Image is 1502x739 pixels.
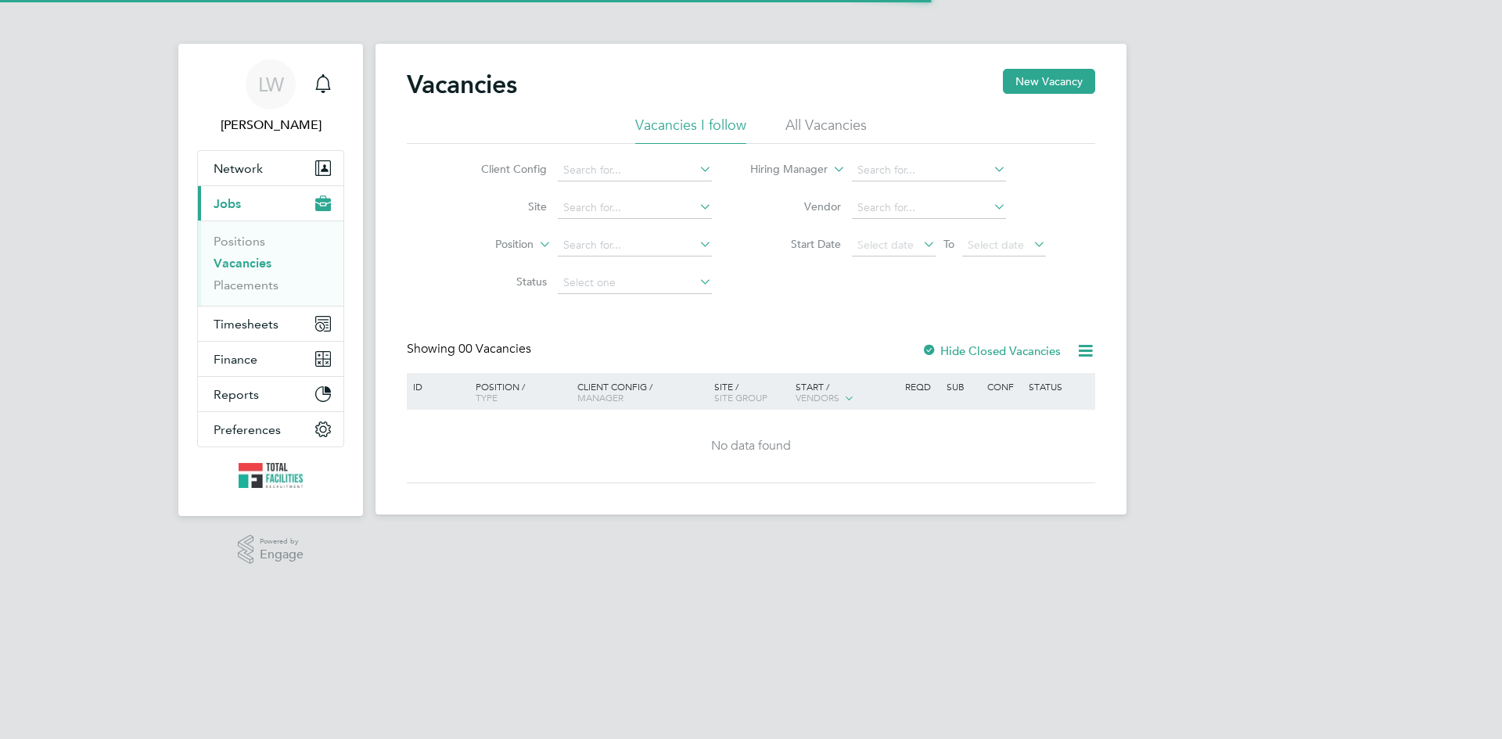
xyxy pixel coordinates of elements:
span: Powered by [260,535,304,548]
a: Positions [214,234,265,249]
div: Reqd [901,373,942,400]
label: Position [444,237,534,253]
div: No data found [409,438,1093,454]
input: Select one [558,272,712,294]
span: Manager [577,391,623,404]
input: Search for... [852,160,1006,181]
span: Select date [857,238,914,252]
label: Status [457,274,547,289]
span: To [939,234,959,254]
span: LW [258,74,284,95]
button: Network [198,151,343,185]
a: Powered byEngage [238,535,304,565]
label: Client Config [457,162,547,176]
input: Search for... [852,197,1006,219]
div: Jobs [198,221,343,306]
a: LW[PERSON_NAME] [197,59,344,135]
li: All Vacancies [785,116,867,144]
span: Timesheets [214,317,278,332]
div: Client Config / [573,373,710,411]
span: Preferences [214,422,281,437]
div: Showing [407,341,534,357]
input: Search for... [558,160,712,181]
span: Engage [260,548,304,561]
input: Search for... [558,197,712,219]
h2: Vacancies [407,69,517,100]
div: ID [409,373,464,400]
input: Search for... [558,235,712,256]
span: Network [214,161,263,176]
nav: Main navigation [178,44,363,516]
button: Timesheets [198,307,343,341]
span: Jobs [214,196,241,211]
label: Hide Closed Vacancies [922,343,1061,358]
span: 00 Vacancies [458,341,531,357]
a: Placements [214,278,278,292]
div: Sub [943,373,983,400]
li: Vacancies I follow [635,116,746,144]
label: Site [457,199,547,213]
button: Preferences [198,412,343,447]
div: Position / [464,373,573,411]
a: Go to home page [197,463,344,488]
button: New Vacancy [1003,69,1095,94]
span: Vendors [796,391,839,404]
img: tfrecruitment-logo-retina.png [239,463,303,488]
a: Vacancies [214,256,271,271]
button: Reports [198,377,343,411]
span: Reports [214,387,259,402]
span: Finance [214,352,257,367]
div: Start / [792,373,901,412]
span: Site Group [714,391,767,404]
button: Finance [198,342,343,376]
div: Status [1025,373,1093,400]
button: Jobs [198,186,343,221]
div: Site / [710,373,792,411]
div: Conf [983,373,1024,400]
span: Louise Walsh [197,116,344,135]
label: Hiring Manager [738,162,828,178]
span: Select date [968,238,1024,252]
label: Vendor [751,199,841,213]
label: Start Date [751,237,841,251]
span: Type [476,391,498,404]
